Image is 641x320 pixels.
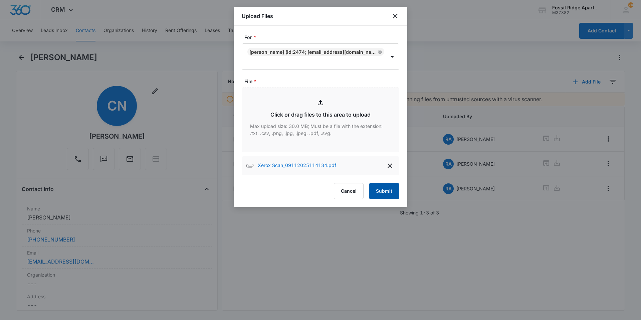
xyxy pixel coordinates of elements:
[391,12,399,20] button: close
[258,162,336,170] p: Xerox Scan_09112025114134.pdf
[244,78,402,85] label: File
[376,49,382,54] div: Remove Camila Nicole Gabela (ID:2474; nicolegabela@yahoo.com; 2397777968)
[369,183,399,199] button: Submit
[385,160,395,171] button: delete
[249,49,376,55] div: [PERSON_NAME] (ID:2474; [EMAIL_ADDRESS][DOMAIN_NAME]; 2397777968)
[334,183,364,199] button: Cancel
[242,12,273,20] h1: Upload Files
[244,34,402,41] label: For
